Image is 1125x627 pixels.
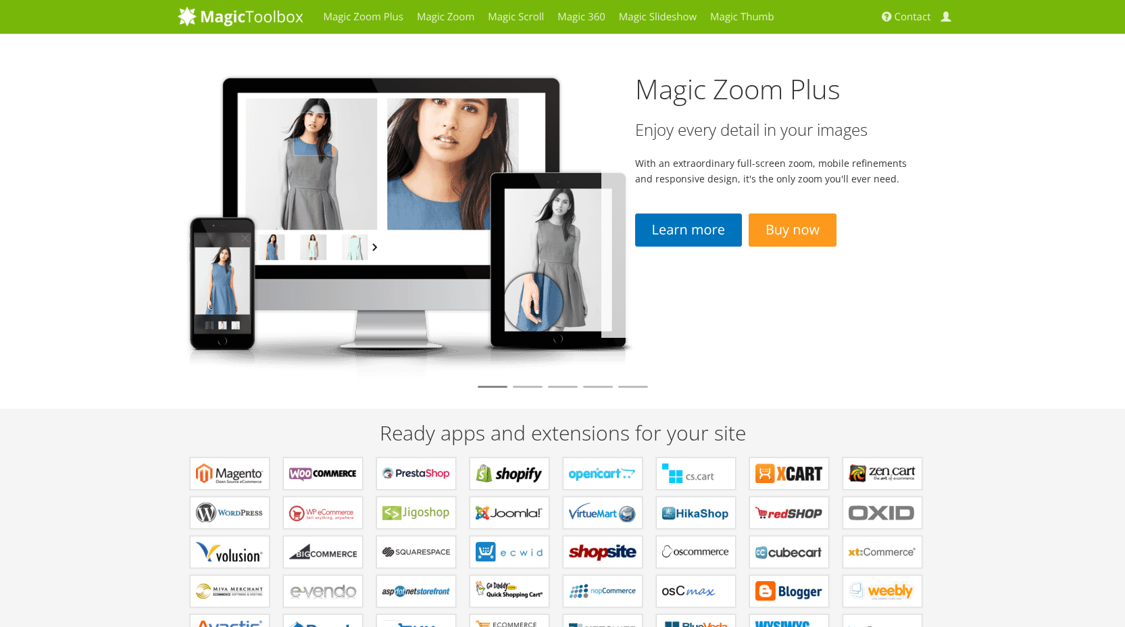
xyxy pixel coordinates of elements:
b: Apps for Shopify [476,463,543,484]
a: Extensions for GoDaddy Shopping Cart [470,575,549,607]
b: Extensions for Volusion [196,542,264,562]
b: Plugins for WooCommerce [289,463,357,484]
p: With an extraordinary full-screen zoom, mobile refinements and responsive design, it's the only z... [635,155,914,186]
a: Modules for OpenCart [563,457,643,490]
a: Extensions for ECWID [470,536,549,568]
a: Components for VirtueMart [563,497,643,529]
b: Components for redSHOP [755,503,823,523]
a: Modules for X-Cart [749,457,829,490]
a: Plugins for WooCommerce [283,457,363,490]
b: Extensions for xt:Commerce [849,542,916,562]
b: Modules for X-Cart [755,463,823,484]
a: Extensions for Miva Merchant [190,575,270,607]
a: Modules for PrestaShop [376,457,456,490]
a: Components for HikaShop [656,497,736,529]
b: Extensions for Magento [196,463,264,484]
b: Extensions for AspDotNetStorefront [382,581,450,601]
a: Extensions for AspDotNetStorefront [376,575,456,607]
a: Extensions for Blogger [749,575,829,607]
b: Plugins for CubeCart [755,542,823,562]
b: Extensions for ECWID [476,542,543,562]
a: Extensions for ShopSite [563,536,643,568]
b: Plugins for Zen Cart [849,463,916,484]
b: Extensions for Squarespace [382,542,450,562]
a: Extensions for Volusion [190,536,270,568]
b: Modules for PrestaShop [382,463,450,484]
b: Extensions for e-vendo [289,581,357,601]
img: MagicToolbox.com - Image tools for your website [178,6,303,26]
b: Extensions for OXID [849,503,916,523]
b: Extensions for Blogger [755,581,823,601]
a: Plugins for Zen Cart [843,457,922,490]
a: Extensions for e-vendo [283,575,363,607]
h3: Enjoy every detail in your images [635,121,914,139]
a: Apps for Bigcommerce [283,536,363,568]
b: Add-ons for osCMax [662,581,730,601]
b: Modules for OpenCart [569,463,636,484]
b: Apps for Bigcommerce [289,542,357,562]
a: Magic Zoom Plus [635,70,841,107]
a: Plugins for CubeCart [749,536,829,568]
a: Plugins for WP e-Commerce [283,497,363,529]
a: Apps for Shopify [470,457,549,490]
a: Extensions for Magento [190,457,270,490]
a: Learn more [635,214,742,247]
a: Components for Joomla [470,497,549,529]
a: Extensions for OXID [843,497,922,529]
b: Add-ons for osCommerce [662,542,730,562]
b: Plugins for Jigoshop [382,503,450,523]
a: Extensions for xt:Commerce [843,536,922,568]
b: Components for VirtueMart [569,503,636,523]
a: Add-ons for osCommerce [656,536,736,568]
a: Plugins for Jigoshop [376,497,456,529]
img: magiczoomplus2-tablet.png [178,64,636,380]
b: Components for Joomla [476,503,543,523]
b: Extensions for Miva Merchant [196,581,264,601]
b: Extensions for ShopSite [569,542,636,562]
b: Plugins for WordPress [196,503,264,523]
b: Add-ons for CS-Cart [662,463,730,484]
b: Components for HikaShop [662,503,730,523]
h2: Ready apps and extensions for your site [178,422,948,444]
b: Extensions for Weebly [849,581,916,601]
a: Extensions for nopCommerce [563,575,643,607]
span: Contact [895,10,931,24]
a: Extensions for Squarespace [376,536,456,568]
b: Plugins for WP e-Commerce [289,503,357,523]
b: Extensions for nopCommerce [569,581,636,601]
a: Components for redSHOP [749,497,829,529]
b: Extensions for GoDaddy Shopping Cart [476,581,543,601]
a: Add-ons for CS-Cart [656,457,736,490]
a: Plugins for WordPress [190,497,270,529]
a: Buy now [749,214,836,247]
a: Add-ons for osCMax [656,575,736,607]
a: Extensions for Weebly [843,575,922,607]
